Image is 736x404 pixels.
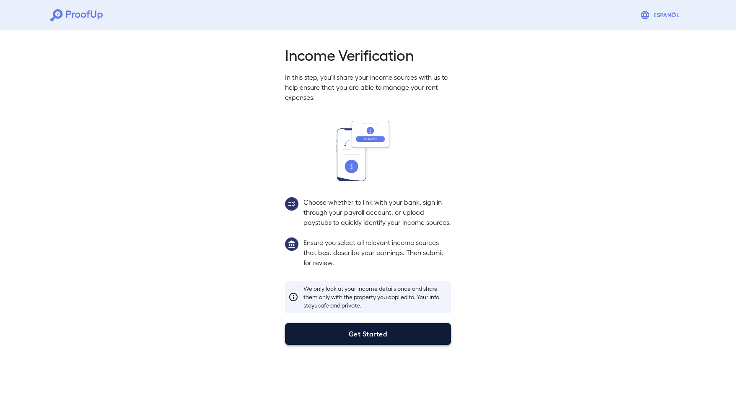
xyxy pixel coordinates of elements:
[337,121,399,181] img: transfer_money.svg
[637,7,686,23] button: Espanõl
[285,237,298,251] img: group1.svg
[303,197,451,227] p: Choose whether to link with your bank, sign in through your payroll account, or upload paystubs t...
[285,197,298,211] img: group2.svg
[285,323,451,345] button: Get Started
[303,284,448,310] p: We only look at your income details once and share them only with the property you applied to. Yo...
[285,45,451,64] h2: Income Verification
[303,237,451,268] p: Ensure you select all relevant income sources that best describe your earnings. Then submit for r...
[285,72,451,102] p: In this step, you'll share your income sources with us to help ensure that you are able to manage...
